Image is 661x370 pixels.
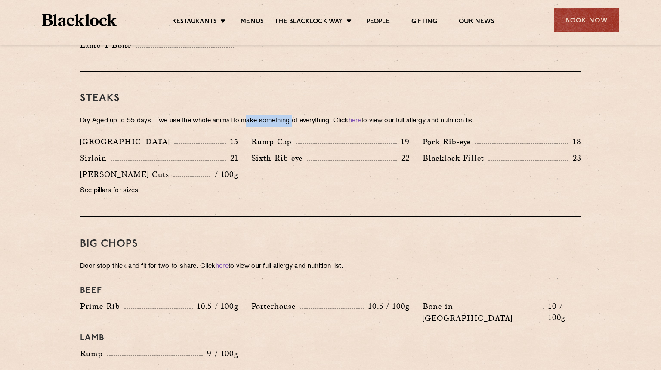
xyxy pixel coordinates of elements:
a: People [367,18,390,27]
p: Rump Cap [251,136,296,148]
p: Rump [80,348,107,360]
p: 10.5 / 100g [193,301,238,312]
h3: Steaks [80,93,581,104]
p: Pork Rib-eye [423,136,475,148]
div: Book Now [554,8,619,32]
p: 21 [226,152,238,164]
p: 10 / 100g [544,301,581,323]
p: Dry Aged up to 55 days − we use the whole animal to make something of everything. Click to view o... [80,115,581,127]
p: Porterhouse [251,300,300,312]
h4: Beef [80,286,581,296]
p: 19 [397,136,410,147]
p: Lamb T-Bone [80,39,136,51]
p: Prime Rib [80,300,124,312]
p: [PERSON_NAME] Cuts [80,168,173,180]
a: here [216,263,229,270]
a: Our News [459,18,494,27]
a: Menus [241,18,264,27]
p: 9 / 100g [203,348,238,359]
a: Gifting [411,18,437,27]
p: See pillars for sizes [80,185,238,197]
p: Bone in [GEOGRAPHIC_DATA] [423,300,543,324]
a: The Blacklock Way [275,18,343,27]
p: 23 [568,152,581,164]
h4: Lamb [80,333,581,343]
a: Restaurants [172,18,217,27]
p: Blacklock Fillet [423,152,488,164]
img: BL_Textured_Logo-footer-cropped.svg [42,14,117,26]
p: [GEOGRAPHIC_DATA] [80,136,174,148]
p: Sirloin [80,152,111,164]
p: 15 [226,136,238,147]
a: here [349,118,361,124]
h3: Big Chops [80,239,581,250]
p: Door-stop-thick and fit for two-to-share. Click to view our full allergy and nutrition list. [80,261,581,273]
p: / 100g [210,169,238,180]
p: Sixth Rib-eye [251,152,307,164]
p: 10.5 / 100g [364,301,410,312]
p: 22 [397,152,410,164]
p: 18 [568,136,581,147]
